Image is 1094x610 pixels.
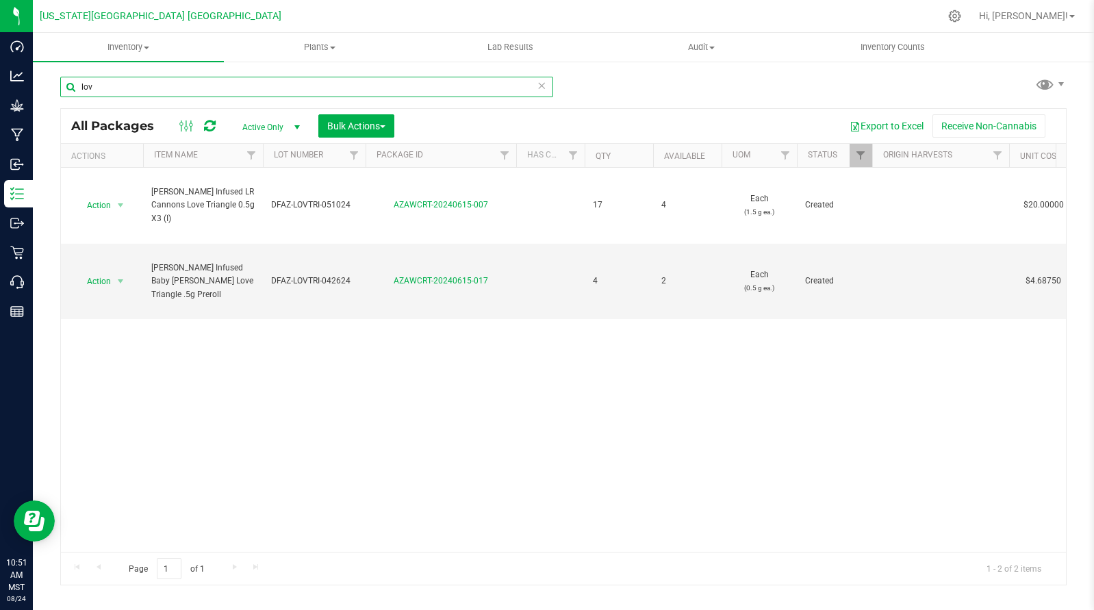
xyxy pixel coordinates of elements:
inline-svg: Retail [10,246,24,259]
a: Lot Number [274,150,323,160]
inline-svg: Dashboard [10,40,24,53]
span: Audit [607,41,796,53]
span: Hi, [PERSON_NAME]! [979,10,1068,21]
a: AZAWCRT-20240615-007 [394,200,488,209]
input: 1 [157,558,181,579]
p: 08/24 [6,594,27,604]
p: 10:51 AM MST [6,557,27,594]
span: Action [75,272,112,291]
button: Export to Excel [841,114,932,138]
input: Search Package ID, Item Name, SKU, Lot or Part Number... [60,77,553,97]
a: Filter [494,144,516,167]
span: Each [730,268,789,294]
inline-svg: Grow [10,99,24,112]
th: Has COA [516,144,585,168]
a: Origin Harvests [883,150,952,160]
a: Available [664,151,705,161]
td: $20.00000 [1009,168,1078,244]
a: Audit [606,33,797,62]
span: Lab Results [469,41,552,53]
td: $4.68750 [1009,244,1078,319]
span: select [112,196,129,215]
a: Plants [224,33,415,62]
span: 1 - 2 of 2 items [976,558,1052,579]
span: [PERSON_NAME] Infused LR Cannons Love Triangle 0.5g X3 (I) [151,186,255,225]
span: Action [75,196,112,215]
a: Filter [343,144,366,167]
a: Filter [774,144,797,167]
a: Filter [240,144,263,167]
a: Qty [596,151,611,161]
span: select [112,272,129,291]
button: Receive Non-Cannabis [932,114,1045,138]
span: Page of 1 [117,558,216,579]
a: Status [808,150,837,160]
a: Lab Results [415,33,606,62]
div: Actions [71,151,138,161]
inline-svg: Reports [10,305,24,318]
p: (0.5 g ea.) [730,281,789,294]
span: Clear [537,77,546,94]
span: Created [805,199,864,212]
a: Item Name [154,150,198,160]
span: [US_STATE][GEOGRAPHIC_DATA] [GEOGRAPHIC_DATA] [40,10,281,22]
span: 2 [661,275,713,288]
a: UOM [733,150,750,160]
a: AZAWCRT-20240615-017 [394,276,488,285]
span: [PERSON_NAME] Infused Baby [PERSON_NAME] Love Triangle .5g Preroll [151,262,255,301]
a: Inventory Counts [797,33,988,62]
button: Bulk Actions [318,114,394,138]
inline-svg: Inbound [10,157,24,171]
a: Filter [850,144,872,167]
inline-svg: Inventory [10,187,24,201]
span: Plants [225,41,414,53]
span: Inventory Counts [842,41,943,53]
inline-svg: Analytics [10,69,24,83]
span: 4 [661,199,713,212]
a: Inventory [33,33,224,62]
span: DFAZ-LOVTRI-042624 [271,275,357,288]
div: Manage settings [946,10,963,23]
span: Created [805,275,864,288]
a: Unit Cost [1020,151,1061,161]
inline-svg: Call Center [10,275,24,289]
iframe: Resource center [14,500,55,542]
span: DFAZ-LOVTRI-051024 [271,199,357,212]
span: Each [730,192,789,218]
span: 17 [593,199,645,212]
span: 4 [593,275,645,288]
span: Bulk Actions [327,120,385,131]
a: Filter [562,144,585,167]
span: All Packages [71,118,168,134]
a: Package ID [377,150,423,160]
inline-svg: Outbound [10,216,24,230]
span: Inventory [33,41,224,53]
a: Filter [987,144,1009,167]
p: (1.5 g ea.) [730,205,789,218]
inline-svg: Manufacturing [10,128,24,142]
